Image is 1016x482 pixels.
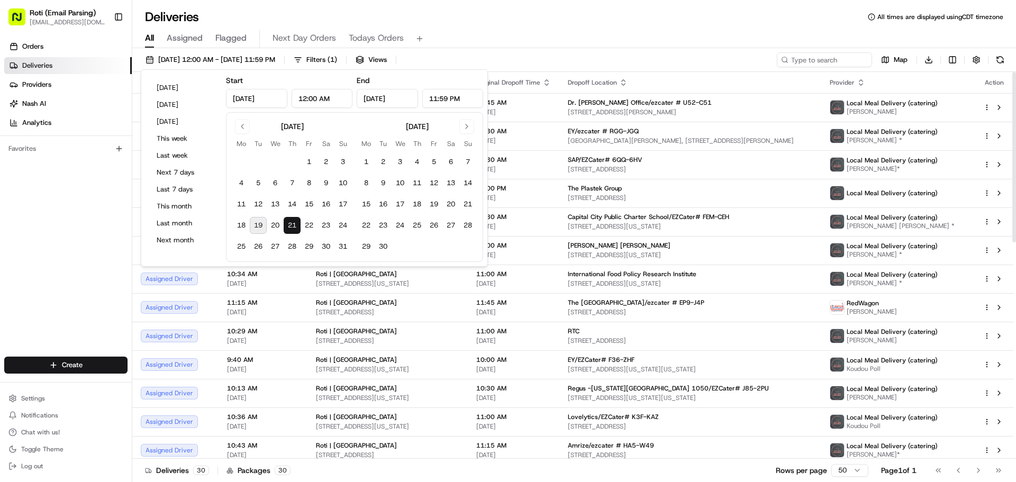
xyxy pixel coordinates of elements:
[476,251,551,259] span: [DATE]
[316,384,397,393] span: Roti | [GEOGRAPHIC_DATA]
[442,217,459,234] button: 27
[993,52,1008,67] button: Refresh
[476,327,551,335] span: 11:00 AM
[568,127,639,135] span: EY/ezcater # RGG-JGQ
[152,97,215,112] button: [DATE]
[145,8,199,25] h1: Deliveries
[476,422,551,431] span: [DATE]
[316,279,459,288] span: [STREET_ADDRESS][US_STATE]
[847,299,879,307] span: RedWagon
[4,459,128,474] button: Log out
[847,413,938,422] span: Local Meal Delivery (catering)
[442,175,459,192] button: 13
[409,175,425,192] button: 11
[316,413,397,421] span: Roti | [GEOGRAPHIC_DATA]
[233,238,250,255] button: 25
[152,199,215,214] button: This month
[375,153,392,170] button: 2
[830,78,855,87] span: Provider
[830,329,844,343] img: lmd_logo.png
[215,32,247,44] span: Flagged
[459,138,476,149] th: Sunday
[75,179,128,187] a: Powered byPylon
[476,441,551,450] span: 11:15 AM
[301,238,317,255] button: 29
[349,32,404,44] span: Todays Orders
[476,365,551,374] span: [DATE]
[375,238,392,255] button: 30
[233,217,250,234] button: 18
[568,413,659,421] span: Lovelytics/EZCater# K3F-KAZ
[459,217,476,234] button: 28
[11,42,193,59] p: Welcome 👋
[375,175,392,192] button: 9
[568,279,813,288] span: [STREET_ADDRESS][US_STATE]
[847,107,938,116] span: [PERSON_NAME]
[847,222,955,230] span: [PERSON_NAME] [PERSON_NAME] *
[250,175,267,192] button: 5
[476,384,551,393] span: 10:30 AM
[275,466,291,475] div: 30
[830,386,844,400] img: lmd_logo.png
[830,101,844,114] img: lmd_logo.png
[568,251,813,259] span: [STREET_ADDRESS][US_STATE]
[830,272,844,286] img: lmd_logo.png
[392,153,409,170] button: 3
[11,101,30,120] img: 1736555255976-a54dd68f-1ca7-489b-9aae-adbdc363a1c4
[459,175,476,192] button: 14
[152,165,215,180] button: Next 7 days
[334,153,351,170] button: 3
[847,213,938,222] span: Local Meal Delivery (catering)
[830,215,844,229] img: lmd_logo.png
[4,425,128,440] button: Chat with us!
[4,76,132,93] a: Providers
[316,327,397,335] span: Roti | [GEOGRAPHIC_DATA]
[317,153,334,170] button: 2
[11,11,32,32] img: Nash
[568,422,813,431] span: [STREET_ADDRESS]
[301,153,317,170] button: 1
[180,104,193,117] button: Start new chat
[227,308,299,316] span: [DATE]
[425,175,442,192] button: 12
[289,52,342,67] button: Filters(1)
[847,450,938,459] span: [PERSON_NAME]*
[847,165,938,173] span: [PERSON_NAME]*
[830,158,844,171] img: lmd_logo.png
[476,213,551,221] span: 10:30 AM
[392,196,409,213] button: 17
[830,443,844,457] img: lmd_logo.png
[476,241,551,250] span: 10:00 AM
[568,213,729,221] span: Capital City Public Charter School/EZCater# FEM-CEH
[22,118,51,128] span: Analytics
[317,217,334,234] button: 23
[4,114,132,131] a: Analytics
[11,154,19,163] div: 📗
[4,4,110,30] button: Roti (Email Parsing)[EMAIL_ADDRESS][DOMAIN_NAME]
[358,217,375,234] button: 22
[568,384,769,393] span: Regus -[US_STATE][GEOGRAPHIC_DATA] 1050/EZCater# J85-2PU
[227,441,299,450] span: 10:43 AM
[152,131,215,146] button: This week
[409,138,425,149] th: Thursday
[22,61,52,70] span: Deliveries
[4,95,132,112] a: Nash AI
[476,78,540,87] span: Original Dropoff Time
[776,465,827,476] p: Rows per page
[358,238,375,255] button: 29
[334,238,351,255] button: 31
[233,196,250,213] button: 11
[568,441,654,450] span: Amrize/ezcater # HA5-W49
[777,52,872,67] input: Type to search
[830,358,844,371] img: lmd_logo.png
[105,179,128,187] span: Pylon
[830,301,844,314] img: time_to_eat_nevada_logo
[158,55,275,65] span: [DATE] 12:00 AM - [DATE] 11:59 PM
[847,128,938,136] span: Local Meal Delivery (catering)
[568,327,579,335] span: RTC
[442,196,459,213] button: 20
[357,76,369,85] label: End
[459,196,476,213] button: 21
[375,138,392,149] th: Tuesday
[292,89,353,108] input: Time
